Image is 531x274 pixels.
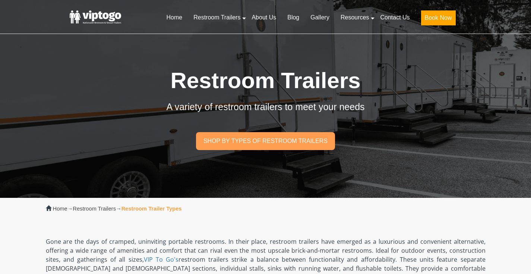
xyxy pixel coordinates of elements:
span: → → [53,206,182,212]
a: Resources [335,9,374,26]
a: Restroom Trailers [188,9,246,26]
a: VIP To Go's [144,255,178,264]
a: Blog [282,9,305,26]
a: About Us [246,9,282,26]
button: Book Now [421,10,456,25]
a: Book Now [415,9,461,30]
a: Gallery [305,9,335,26]
span: Restroom Trailers [170,68,360,93]
a: Contact Us [374,9,415,26]
span: A variety of restroom trailers to meet your needs [166,102,364,112]
a: Home [53,206,67,212]
strong: Restroom Trailer Types [121,206,182,212]
a: Home [161,9,188,26]
a: Shop by types of restroom trailers [196,132,335,150]
a: Restroom Trailers [73,206,116,212]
